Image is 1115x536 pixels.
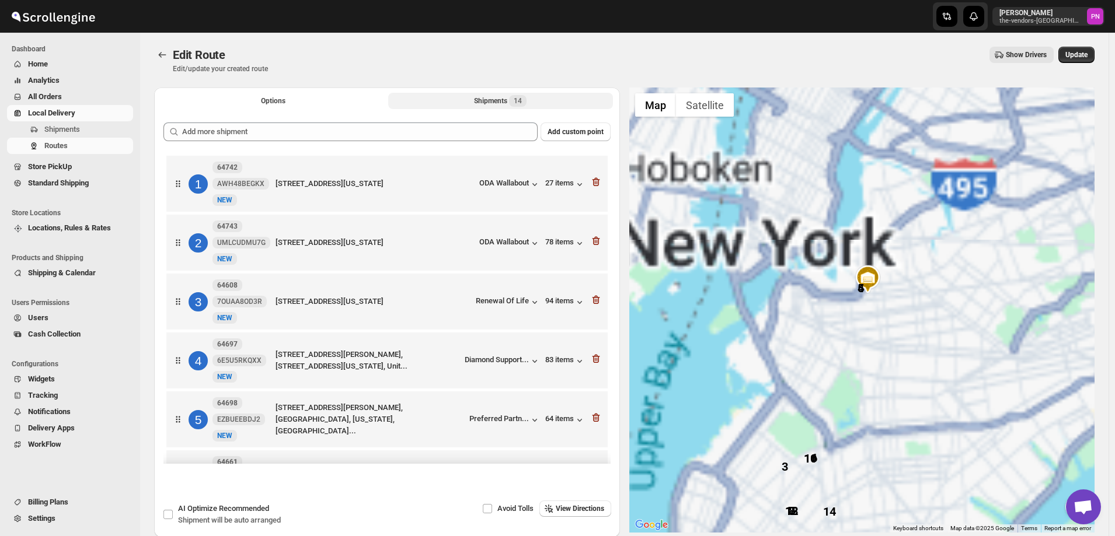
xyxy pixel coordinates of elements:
span: WorkFlow [28,440,61,449]
div: 4646976E5U5RKQXXNewNEW[STREET_ADDRESS][PERSON_NAME], [STREET_ADDRESS][US_STATE], Unit...Diamond S... [166,332,608,388]
span: NEW [217,255,232,263]
span: Shipping & Calendar [28,268,96,277]
span: Pramod Nair [1087,8,1103,24]
button: Renewal Of Life [476,296,541,308]
button: Billing Plans [7,494,133,510]
span: Locations, Rules & Rates [28,223,111,232]
button: 64 items [545,414,586,426]
p: Edit/update your created route [173,64,268,73]
span: 7OUAA8OD3R [217,297,262,306]
span: Avoid Tolls [497,504,534,513]
div: 4 [189,351,208,370]
button: Notifications [7,404,133,420]
div: 5 [189,410,208,429]
button: Preferred Partn... [469,414,541,426]
span: Map data ©2025 Google [950,525,1014,531]
b: 64661 [217,458,238,466]
button: ODA Wallabout [479,178,541,190]
span: Edit Route [173,48,225,62]
img: Google [632,517,671,533]
span: Tracking [28,391,58,400]
button: Diamond Support... [465,355,541,367]
img: ScrollEngine [9,2,97,31]
div: [STREET_ADDRESS][US_STATE] [276,237,475,248]
button: 78 items [545,237,586,249]
button: Map camera controls [1065,495,1089,519]
span: NEW [217,432,232,440]
div: Diamond Support... [465,355,529,364]
span: Local Delivery [28,108,75,117]
div: 6646618V7QOF11EPNewNEW[STREET_ADDRESS][US_STATE]Sib Insurance92 items [166,450,608,506]
button: WorkFlow [7,436,133,453]
button: Show Drivers [989,47,1054,63]
div: 264743UMLCUDMU7GNewNEW[STREET_ADDRESS][US_STATE]ODA Wallabout78 items [166,215,608,271]
span: AI Optimize [178,504,269,513]
span: NEW [217,373,232,381]
span: Delivery Apps [28,423,75,432]
b: 64742 [217,163,238,171]
button: Widgets [7,371,133,387]
button: Settings [7,510,133,527]
div: 164742AWH48BEGKXNewNEW[STREET_ADDRESS][US_STATE]ODA Wallabout27 items [166,156,608,212]
button: All Orders [7,89,133,105]
span: 14 [514,96,522,106]
div: [STREET_ADDRESS][US_STATE] [276,178,475,190]
span: Cash Collection [28,330,81,338]
span: Configurations [12,359,134,369]
button: Routes [7,138,133,154]
a: Terms (opens in new tab) [1021,525,1037,531]
button: Locations, Rules & Rates [7,220,133,236]
div: 564698EZBUEEBDJ2NewNEW[STREET_ADDRESS][PERSON_NAME], [GEOGRAPHIC_DATA], [US_STATE], [GEOGRAPHIC_D... [166,391,608,447]
span: Users Permissions [12,298,134,307]
button: Shipments [7,121,133,138]
div: 3646087OUAA8OD3RNewNEW[STREET_ADDRESS][US_STATE]Renewal Of Life94 items [166,274,608,330]
div: 2 [189,233,208,253]
div: Open chat [1066,489,1101,524]
div: 9 [851,267,874,290]
span: Recommended [219,504,269,513]
div: 1 [189,174,208,194]
span: Store PickUp [28,162,72,171]
b: 64697 [217,340,238,348]
button: Show satellite imagery [676,93,734,117]
span: Analytics [28,76,60,85]
p: [PERSON_NAME] [999,8,1082,17]
span: Settings [28,514,55,523]
div: 14 [818,500,841,523]
button: View Directions [539,500,611,517]
div: 3 [773,455,796,478]
button: Show street map [635,93,676,117]
div: Shipments [474,95,527,107]
button: Shipping & Calendar [7,265,133,281]
span: NEW [217,196,232,204]
span: Store Locations [12,208,134,218]
button: Analytics [7,72,133,89]
text: PN [1091,13,1100,20]
button: 83 items [545,355,586,367]
div: Selected Shipments [154,113,620,468]
span: EZBUEEBDJ2 [217,415,260,424]
div: 94 items [545,296,586,308]
button: Selected Shipments [388,93,613,109]
button: Delivery Apps [7,420,133,436]
span: View Directions [556,504,604,513]
span: All Orders [28,92,62,101]
div: 3 [189,292,208,311]
span: Shipment will be auto arranged [178,516,281,524]
p: the-vendors-[GEOGRAPHIC_DATA] [999,17,1082,24]
button: 27 items [545,178,586,190]
a: Report a map error [1044,525,1091,531]
div: [STREET_ADDRESS][US_STATE] [276,296,471,307]
span: Add custom point [548,127,604,136]
span: Show Drivers [1006,50,1047,59]
span: Billing Plans [28,498,68,506]
b: 64698 [217,399,238,407]
button: ODA Wallabout [479,237,541,249]
span: Home [28,59,48,68]
div: [STREET_ADDRESS][PERSON_NAME], [GEOGRAPHIC_DATA], [US_STATE], [GEOGRAPHIC_DATA]... [276,402,465,437]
